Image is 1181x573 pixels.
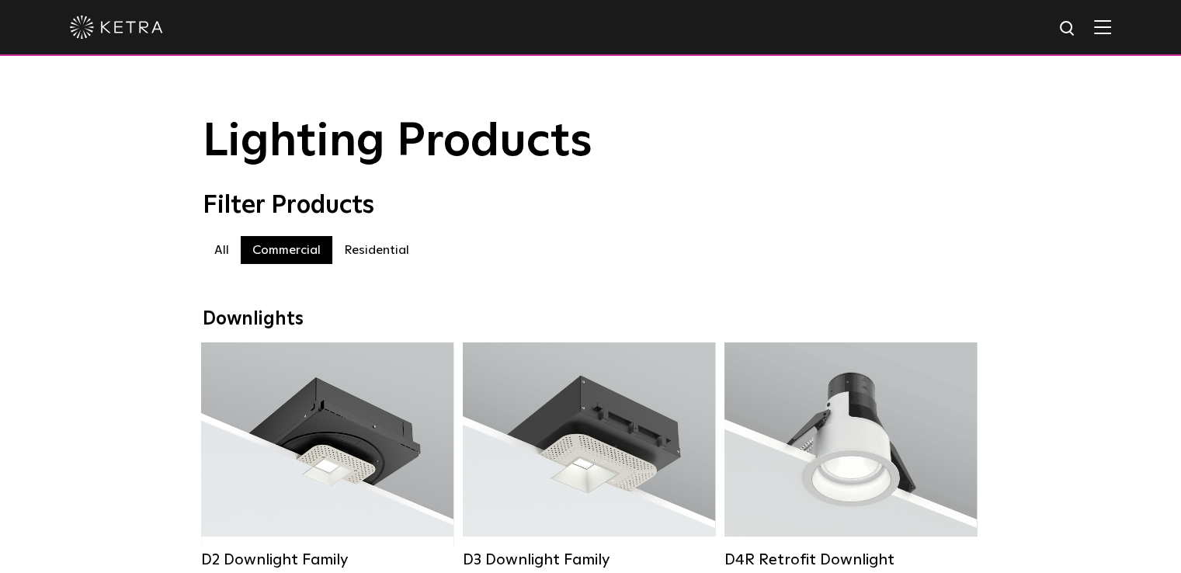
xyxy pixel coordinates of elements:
[203,236,241,264] label: All
[724,550,977,569] div: D4R Retrofit Downlight
[203,191,979,221] div: Filter Products
[724,342,977,569] a: D4R Retrofit Downlight Lumen Output:800Colors:White / BlackBeam Angles:15° / 25° / 40° / 60°Watta...
[201,342,453,569] a: D2 Downlight Family Lumen Output:1200Colors:White / Black / Gloss Black / Silver / Bronze / Silve...
[70,16,163,39] img: ketra-logo-2019-white
[203,119,592,165] span: Lighting Products
[203,308,979,331] div: Downlights
[201,550,453,569] div: D2 Downlight Family
[463,342,715,569] a: D3 Downlight Family Lumen Output:700 / 900 / 1100Colors:White / Black / Silver / Bronze / Paintab...
[1094,19,1111,34] img: Hamburger%20Nav.svg
[1058,19,1078,39] img: search icon
[332,236,421,264] label: Residential
[463,550,715,569] div: D3 Downlight Family
[241,236,332,264] label: Commercial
